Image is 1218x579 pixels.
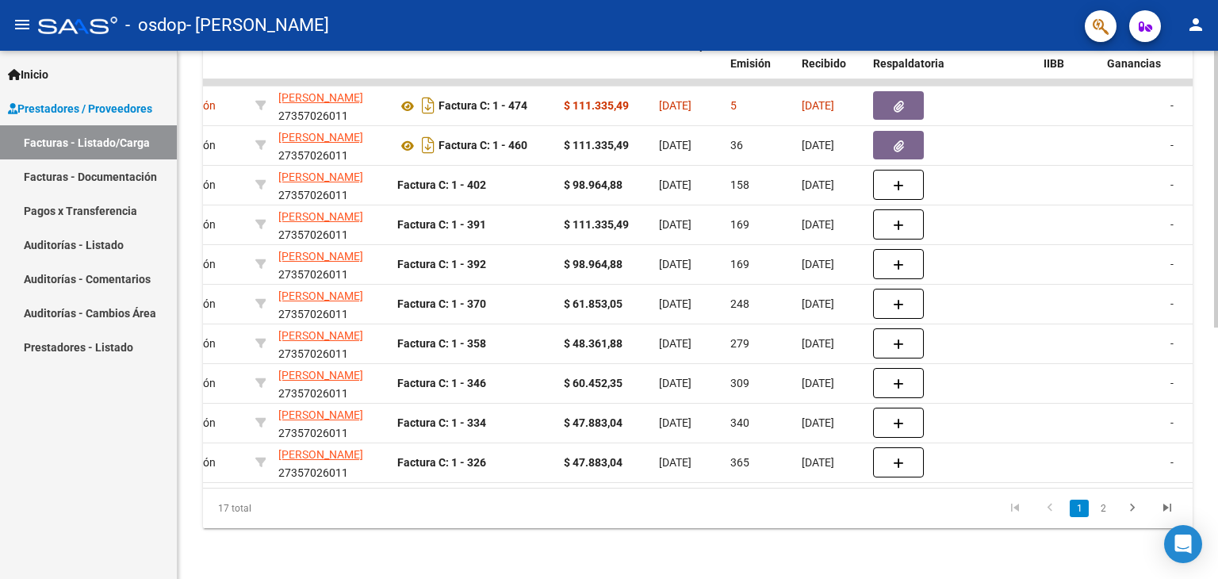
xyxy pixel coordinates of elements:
[397,258,486,270] strong: Factura C: 1 - 392
[1117,500,1147,517] a: go to next page
[278,369,363,382] span: [PERSON_NAME]
[278,287,385,320] div: 27357026011
[802,297,834,310] span: [DATE]
[730,377,749,389] span: 309
[418,93,439,118] i: Descargar documento
[278,327,385,360] div: 27357026011
[659,337,691,350] span: [DATE]
[272,29,391,98] datatable-header-cell: Razón Social
[278,208,385,241] div: 27357026011
[730,456,749,469] span: 365
[13,15,32,34] mat-icon: menu
[278,171,363,183] span: [PERSON_NAME]
[1170,337,1174,350] span: -
[1000,500,1030,517] a: go to first page
[418,132,439,158] i: Descargar documento
[278,247,385,281] div: 27357026011
[278,329,363,342] span: [PERSON_NAME]
[186,8,329,43] span: - [PERSON_NAME]
[564,218,629,231] strong: $ 111.335,49
[391,29,557,98] datatable-header-cell: CPBT
[730,218,749,231] span: 169
[802,139,834,151] span: [DATE]
[278,89,385,122] div: 27357026011
[1044,39,1095,70] span: Retencion IIBB
[730,178,749,191] span: 158
[730,99,737,112] span: 5
[564,337,622,350] strong: $ 48.361,88
[659,139,691,151] span: [DATE]
[564,139,629,151] strong: $ 111.335,49
[397,456,486,469] strong: Factura C: 1 - 326
[802,377,834,389] span: [DATE]
[659,456,691,469] span: [DATE]
[659,258,691,270] span: [DATE]
[1170,377,1174,389] span: -
[1170,297,1174,310] span: -
[873,39,944,70] span: Doc Respaldatoria
[1091,495,1115,522] li: page 2
[564,416,622,429] strong: $ 47.883,04
[802,218,834,231] span: [DATE]
[1170,258,1174,270] span: -
[1037,29,1101,98] datatable-header-cell: Retencion IIBB
[730,337,749,350] span: 279
[1035,500,1065,517] a: go to previous page
[1101,29,1164,98] datatable-header-cell: Retención Ganancias
[962,29,1037,98] datatable-header-cell: Auditoria
[659,377,691,389] span: [DATE]
[724,29,795,98] datatable-header-cell: Días desde Emisión
[397,297,486,310] strong: Factura C: 1 - 370
[439,100,527,113] strong: Factura C: 1 - 474
[278,168,385,201] div: 27357026011
[278,408,363,421] span: [PERSON_NAME]
[278,289,363,302] span: [PERSON_NAME]
[125,8,186,43] span: - osdop
[564,377,622,389] strong: $ 60.452,35
[564,258,622,270] strong: $ 98.964,88
[564,456,622,469] strong: $ 47.883,04
[1186,15,1205,34] mat-icon: person
[278,366,385,400] div: 27357026011
[802,416,834,429] span: [DATE]
[659,218,691,231] span: [DATE]
[1067,495,1091,522] li: page 1
[659,416,691,429] span: [DATE]
[203,489,398,528] div: 17 total
[557,29,653,98] datatable-header-cell: Monto
[802,39,846,70] span: Fecha Recibido
[730,416,749,429] span: 340
[278,91,363,104] span: [PERSON_NAME]
[730,258,749,270] span: 169
[278,446,385,479] div: 27357026011
[1070,500,1089,517] a: 1
[730,139,743,151] span: 36
[802,258,834,270] span: [DATE]
[730,39,786,70] span: Días desde Emisión
[397,416,486,429] strong: Factura C: 1 - 334
[653,29,724,98] datatable-header-cell: Fecha Cpbt
[1152,500,1182,517] a: go to last page
[659,297,691,310] span: [DATE]
[730,297,749,310] span: 248
[8,66,48,83] span: Inicio
[1107,39,1161,70] span: Retención Ganancias
[1170,218,1174,231] span: -
[867,29,962,98] datatable-header-cell: Doc Respaldatoria
[1164,525,1202,563] div: Open Intercom Messenger
[8,100,152,117] span: Prestadores / Proveedores
[795,29,867,98] datatable-header-cell: Fecha Recibido
[397,337,486,350] strong: Factura C: 1 - 358
[278,448,363,461] span: [PERSON_NAME]
[659,99,691,112] span: [DATE]
[278,250,363,263] span: [PERSON_NAME]
[659,178,691,191] span: [DATE]
[397,377,486,389] strong: Factura C: 1 - 346
[564,178,622,191] strong: $ 98.964,88
[1170,139,1174,151] span: -
[1170,416,1174,429] span: -
[397,218,486,231] strong: Factura C: 1 - 391
[802,456,834,469] span: [DATE]
[278,406,385,439] div: 27357026011
[1170,178,1174,191] span: -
